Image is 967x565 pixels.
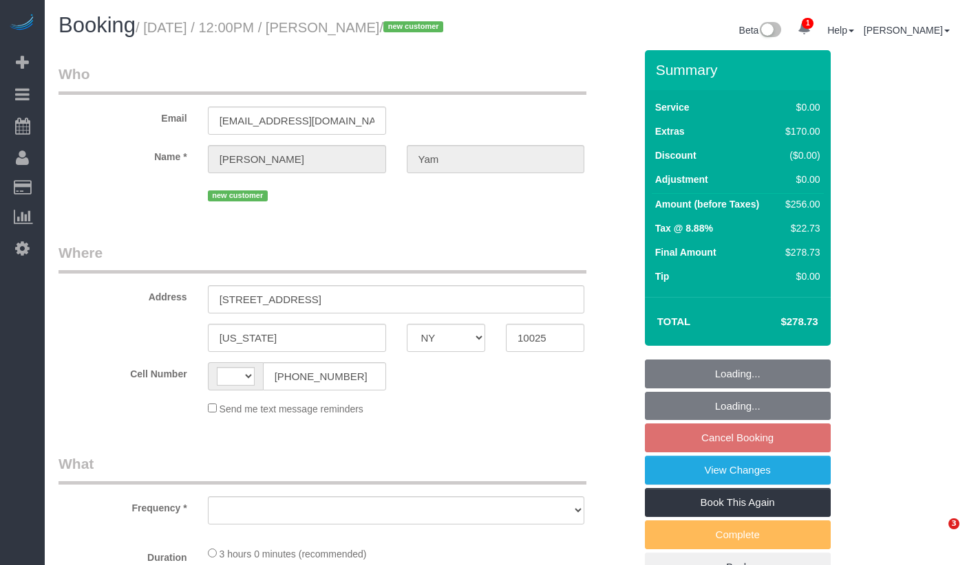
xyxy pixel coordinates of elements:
[136,20,447,35] small: / [DATE] / 12:00PM / [PERSON_NAME]
[780,173,820,186] div: $0.00
[379,20,447,35] span: /
[59,454,586,485] legend: What
[208,107,386,135] input: Email
[48,145,198,164] label: Name *
[948,518,959,529] span: 3
[802,18,814,29] span: 1
[657,315,691,327] strong: Total
[780,100,820,114] div: $0.00
[791,14,818,44] a: 1
[655,124,685,138] label: Extras
[780,197,820,211] div: $256.00
[59,13,136,37] span: Booking
[48,285,198,304] label: Address
[655,197,759,211] label: Amount (before Taxes)
[59,64,586,95] legend: Who
[220,549,367,560] span: 3 hours 0 minutes (recommended)
[864,25,950,36] a: [PERSON_NAME]
[655,245,716,259] label: Final Amount
[655,100,690,114] label: Service
[739,25,782,36] a: Beta
[827,25,854,36] a: Help
[780,148,820,162] div: ($0.00)
[48,362,198,381] label: Cell Number
[780,245,820,259] div: $278.73
[506,324,584,352] input: Zip Code
[739,316,818,328] h4: $278.73
[383,21,443,32] span: new customer
[780,124,820,138] div: $170.00
[758,22,781,40] img: New interface
[59,243,586,274] legend: Where
[48,496,198,515] label: Frequency *
[8,14,36,33] img: Automaid Logo
[208,190,268,201] span: new customer
[655,173,708,186] label: Adjustment
[655,148,697,162] label: Discount
[645,488,831,517] a: Book This Again
[920,518,953,551] iframe: Intercom live chat
[780,269,820,283] div: $0.00
[645,456,831,485] a: View Changes
[48,546,198,564] label: Duration
[780,221,820,235] div: $22.73
[48,107,198,125] label: Email
[655,269,670,283] label: Tip
[208,324,386,352] input: City
[208,145,386,173] input: First Name
[655,221,713,235] label: Tax @ 8.88%
[407,145,585,173] input: Last Name
[263,362,386,390] input: Cell Number
[220,403,363,414] span: Send me text message reminders
[656,62,824,78] h3: Summary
